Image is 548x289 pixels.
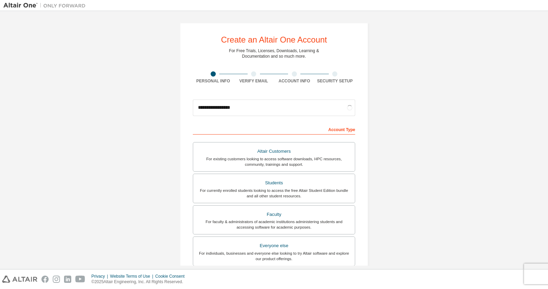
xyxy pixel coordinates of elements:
[234,78,274,84] div: Verify Email
[197,251,351,262] div: For individuals, businesses and everyone else looking to try Altair software and explore our prod...
[197,188,351,199] div: For currently enrolled students looking to access the free Altair Student Edition bundle and all ...
[274,78,315,84] div: Account Info
[197,147,351,156] div: Altair Customers
[64,276,71,283] img: linkedin.svg
[193,124,355,135] div: Account Type
[41,276,49,283] img: facebook.svg
[197,241,351,251] div: Everyone else
[75,276,85,283] img: youtube.svg
[193,78,234,84] div: Personal Info
[197,156,351,167] div: For existing customers looking to access software downloads, HPC resources, community, trainings ...
[91,274,110,279] div: Privacy
[155,274,188,279] div: Cookie Consent
[53,276,60,283] img: instagram.svg
[197,178,351,188] div: Students
[3,2,89,9] img: Altair One
[91,279,189,285] p: © 2025 Altair Engineering, Inc. All Rights Reserved.
[315,78,356,84] div: Security Setup
[197,219,351,230] div: For faculty & administrators of academic institutions administering students and accessing softwa...
[197,210,351,219] div: Faculty
[110,274,155,279] div: Website Terms of Use
[2,276,37,283] img: altair_logo.svg
[229,48,319,59] div: For Free Trials, Licenses, Downloads, Learning & Documentation and so much more.
[221,36,327,44] div: Create an Altair One Account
